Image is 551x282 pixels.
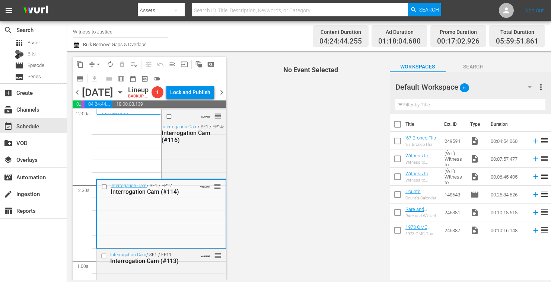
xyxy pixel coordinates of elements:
[405,196,439,201] div: Count's Calendar
[532,226,540,234] svg: Add to Schedule
[4,156,13,164] span: Overlays
[442,150,467,168] td: Witness to Justice by A&E (WT) Witness to Justice: [PERSON_NAME] 150
[442,221,467,239] td: 246387
[540,225,549,234] span: reorder
[110,257,191,265] div: Interrogation Cam (#113)
[104,58,116,70] span: Loop Content
[470,190,479,199] span: Episode
[470,172,479,181] span: Video
[28,50,36,58] span: Bits
[190,57,205,71] span: Refresh All Search Blocks
[82,42,147,47] span: Bulk Remove Gaps & Overlaps
[4,6,13,15] span: menu
[540,190,549,199] span: reorder
[74,58,86,70] span: Copy Lineup
[4,26,13,35] span: Search
[405,171,437,204] a: Witness to Justice by A&E (WT) Witness to Justice: [PERSON_NAME] 150
[86,71,101,86] span: Download as CSV
[102,112,131,124] a: My Strange Arrest
[106,61,114,68] span: autorenew_outlined
[95,61,102,68] span: arrow_drop_down
[170,86,210,99] div: Lock and Publish
[110,252,146,257] a: Interrogation Cam
[214,182,221,190] span: reorder
[442,204,467,221] td: 246381
[496,27,538,37] div: Total Duration
[496,37,538,46] span: 05:59:51.861
[15,38,24,47] span: Asset
[405,142,436,147] div: '67 Bronco Flip
[405,178,439,183] div: Witness to Justice by A&E (WT) Witness to Justice: [PERSON_NAME] 150
[405,231,439,236] div: 1973 GMC Truck Gets EPIC Air Brush
[111,188,191,195] div: Interrogation Cam (#114)
[442,186,467,204] td: 148643
[207,61,214,68] span: pageview_outlined
[81,100,85,108] span: 00:17:02.926
[117,75,125,83] span: calendar_view_week_outlined
[378,27,421,37] div: Ad Duration
[214,182,221,190] button: reorder
[319,27,362,37] div: Content Duration
[470,226,479,235] span: Video
[405,153,437,186] a: Witness to Justice by A&E (WT) Witness to Justice: [PERSON_NAME] 150
[488,132,529,150] td: 00:04:54.060
[319,37,362,46] span: 04:24:44.255
[28,62,44,69] span: Episode
[88,61,96,68] span: compress
[442,168,467,186] td: Witness to Justice by A&E (WT) Witness to Justice: [PERSON_NAME] 150
[4,139,13,148] span: VOD
[28,73,41,80] span: Series
[536,78,545,96] button: more_vert
[214,251,222,260] span: reorder
[437,27,480,37] div: Promo Duration
[405,160,439,165] div: Witness to Justice by A&E (WT) Witness to Justice: [PERSON_NAME] 150
[405,189,424,200] a: Count's Calendar
[82,86,113,99] div: [DATE]
[405,224,435,241] a: 1973 GMC Truck Gets EPIC Air Brush
[15,61,24,70] span: Episode
[129,75,137,83] span: date_range_outlined
[408,3,441,16] button: Search
[540,208,549,217] span: reorder
[470,137,479,145] span: Video
[532,173,540,181] svg: Add to Schedule
[405,114,440,135] th: Title
[111,183,147,188] a: Interrogation Cam
[4,105,13,114] span: Channels
[15,50,24,59] div: Bits
[166,86,214,99] button: Lock and Publish
[111,183,191,195] div: / SE1 / EP12:
[28,39,40,47] span: Asset
[540,136,549,145] span: reorder
[128,58,140,70] span: Clear Lineup
[525,7,544,13] a: Sign Out
[532,190,540,199] svg: Add to Schedule
[214,251,222,259] button: reorder
[162,124,198,129] a: Interrogation Cam
[201,251,210,257] span: VARIANT
[128,86,149,94] div: Lineup
[85,100,112,108] span: 04:24:44.255
[86,58,104,70] span: Remove Gaps & Overlaps
[532,137,540,145] svg: Add to Schedule
[440,114,466,135] th: Ext. ID
[239,66,382,74] h4: No Event Selected
[214,112,222,119] button: reorder
[536,83,545,92] span: more_vert
[195,61,203,68] span: auto_awesome_motion_outlined
[378,37,421,46] span: 01:18:04.680
[532,208,540,217] svg: Add to Schedule
[141,75,149,83] span: preview_outlined
[4,173,13,182] span: Automation
[540,154,549,163] span: reorder
[395,77,539,97] div: Default Workspace
[4,206,13,215] span: Reports
[532,155,540,163] svg: Add to Schedule
[488,186,529,204] td: 00:26:34.626
[419,3,439,16] span: Search
[116,58,128,70] span: Select an event to delete
[128,94,149,99] div: BACKUP WILL DELIVER: [DATE] 4a (local)
[76,75,84,83] span: subtitles_outlined
[115,73,127,85] span: Week Calendar View
[540,172,549,181] span: reorder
